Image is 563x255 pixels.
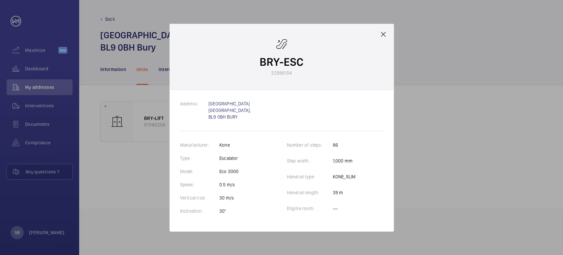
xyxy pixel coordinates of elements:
[287,158,320,164] label: Step width:
[208,101,251,120] a: [GEOGRAPHIC_DATA] [GEOGRAPHIC_DATA], BL9 0BH BURY
[180,101,208,106] label: Address:
[219,168,238,175] p: Eco 3000
[180,169,203,174] label: Model
[219,195,238,201] p: 30 m/s
[271,70,292,76] p: 32986154
[287,174,326,179] label: Handrail type:
[332,173,356,180] p: KONE_SLIM
[219,155,238,162] p: Escalator
[180,142,219,148] label: Manufacturer:
[332,205,356,212] p: ---
[275,37,288,50] img: escalator.svg
[180,208,213,214] label: Inclination:
[287,206,325,211] label: Engine room:
[219,142,238,148] p: Kone
[180,156,202,161] label: Type:
[332,189,356,196] p: 39 m
[180,182,204,187] label: Speed:
[287,142,333,148] label: Number of steps:
[332,142,356,148] p: 86
[287,190,330,195] label: Handrail length:
[180,195,216,200] label: Vertical rise:
[332,158,356,164] p: 1,000 mm
[219,181,238,188] p: 0.5 m/s
[219,208,238,214] p: 30°
[260,54,303,70] p: BRY-ESC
